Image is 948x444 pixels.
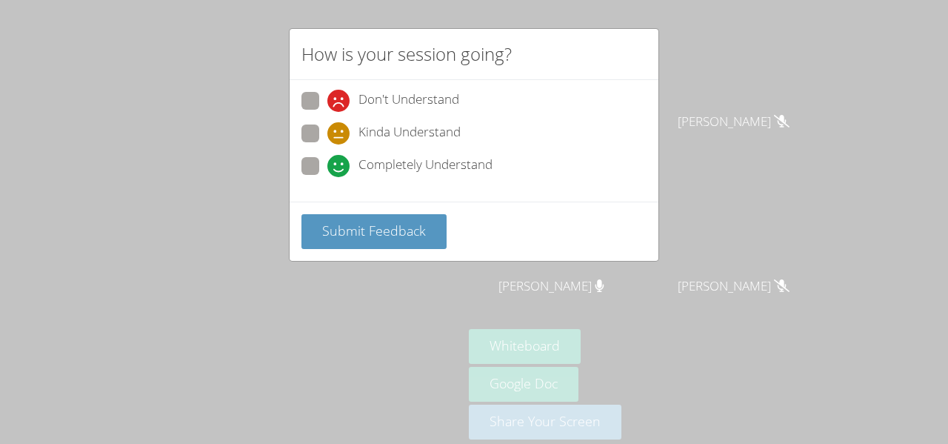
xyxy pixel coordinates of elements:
[301,214,447,249] button: Submit Feedback
[358,155,493,177] span: Completely Understand
[358,90,459,112] span: Don't Understand
[301,41,512,67] h2: How is your session going?
[358,122,461,145] span: Kinda Understand
[322,222,426,239] span: Submit Feedback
